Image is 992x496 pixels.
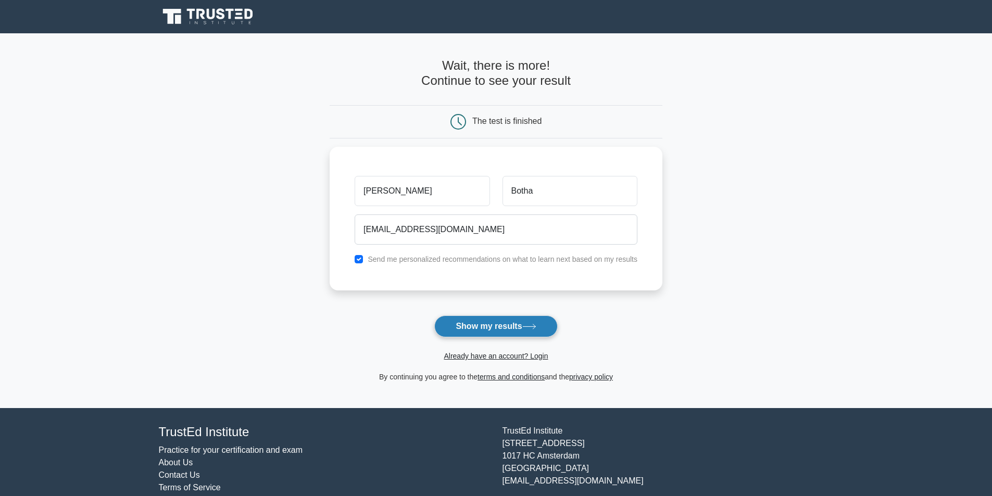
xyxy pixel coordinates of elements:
[472,117,542,125] div: The test is finished
[478,373,545,381] a: terms and conditions
[159,483,221,492] a: Terms of Service
[355,176,489,206] input: First name
[159,470,200,479] a: Contact Us
[444,352,548,360] a: Already have an account? Login
[159,425,490,440] h4: TrustEd Institute
[330,58,662,88] h4: Wait, there is more! Continue to see your result
[503,176,637,206] input: Last name
[159,446,303,454] a: Practice for your certification and exam
[323,371,669,383] div: By continuing you agree to the and the
[159,458,193,467] a: About Us
[434,315,557,337] button: Show my results
[355,214,637,245] input: Email
[368,255,637,263] label: Send me personalized recommendations on what to learn next based on my results
[569,373,613,381] a: privacy policy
